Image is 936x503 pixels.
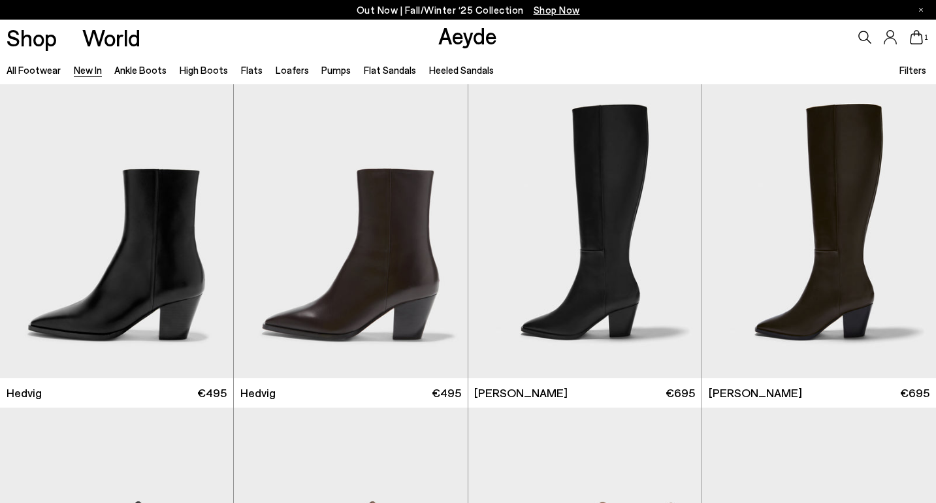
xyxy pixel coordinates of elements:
[468,378,702,408] a: [PERSON_NAME] €695
[900,385,929,401] span: €695
[438,22,497,49] a: Aeyde
[82,26,140,49] a: World
[429,64,494,76] a: Heeled Sandals
[241,64,263,76] a: Flats
[74,64,102,76] a: New In
[7,26,57,49] a: Shop
[7,385,42,401] span: Hedvig
[321,64,351,76] a: Pumps
[709,385,802,401] span: [PERSON_NAME]
[276,64,309,76] a: Loafers
[197,385,227,401] span: €495
[234,378,467,408] a: Hedvig €495
[702,84,936,378] img: Minerva High Cowboy Boots
[432,385,461,401] span: €495
[923,34,929,41] span: 1
[364,64,416,76] a: Flat Sandals
[468,84,702,378] img: Minerva High Cowboy Boots
[180,64,228,76] a: High Boots
[357,2,580,18] p: Out Now | Fall/Winter ‘25 Collection
[702,378,936,408] a: [PERSON_NAME] €695
[899,64,926,76] span: Filters
[666,385,695,401] span: €695
[234,84,467,378] img: Hedvig Cowboy Ankle Boots
[474,385,568,401] span: [PERSON_NAME]
[7,64,61,76] a: All Footwear
[910,30,923,44] a: 1
[534,4,580,16] span: Navigate to /collections/new-in
[114,64,167,76] a: Ankle Boots
[240,385,276,401] span: Hedvig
